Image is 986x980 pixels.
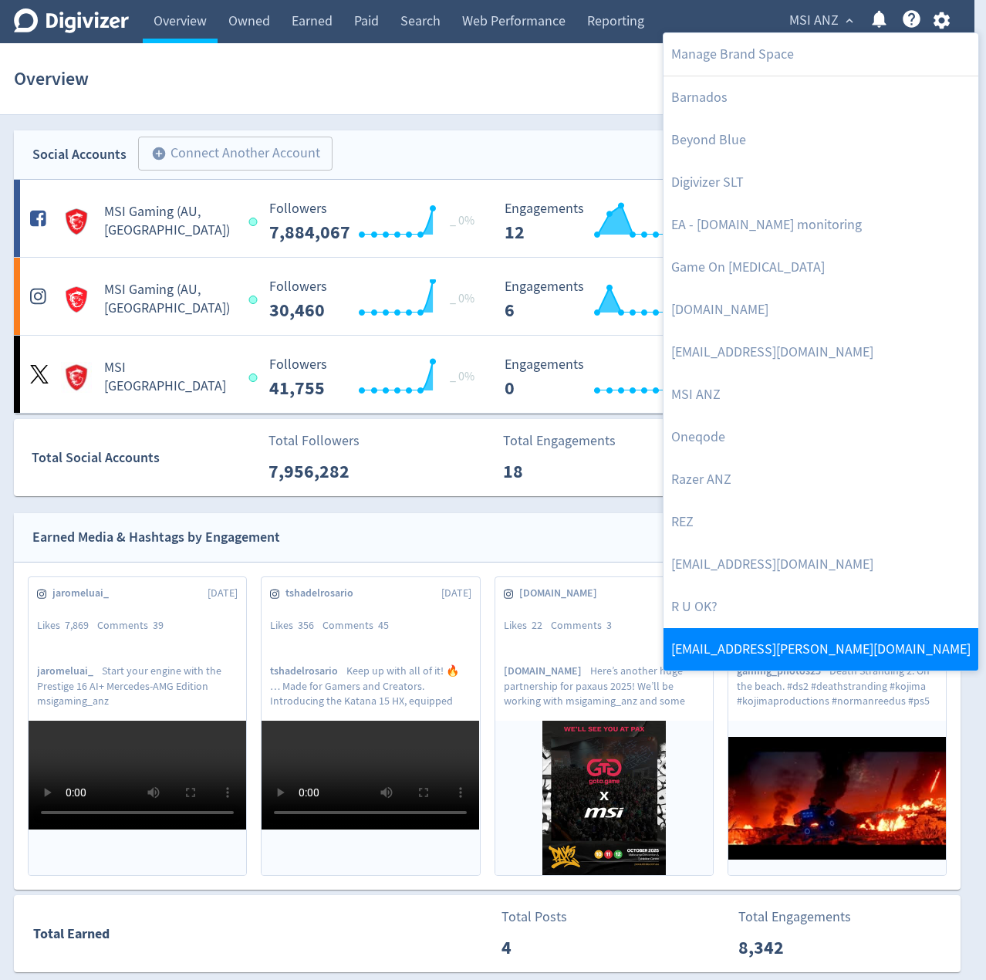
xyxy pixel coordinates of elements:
a: Game On [MEDICAL_DATA] [664,246,978,289]
a: Digivizer SLT [664,161,978,204]
a: [EMAIL_ADDRESS][DOMAIN_NAME] [664,331,978,373]
a: REZ [664,501,978,543]
a: MSI ANZ [664,373,978,416]
a: [DOMAIN_NAME] [664,289,978,331]
a: Razer ANZ [664,458,978,501]
a: Beyond Blue [664,119,978,161]
a: Manage Brand Space [664,33,978,76]
a: Barnados [664,76,978,119]
a: EA - [DOMAIN_NAME] monitoring [664,204,978,246]
a: [EMAIL_ADDRESS][PERSON_NAME][DOMAIN_NAME] [664,628,978,671]
a: [EMAIL_ADDRESS][DOMAIN_NAME] [664,543,978,586]
a: R U OK? [664,586,978,628]
a: Oneqode [664,416,978,458]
